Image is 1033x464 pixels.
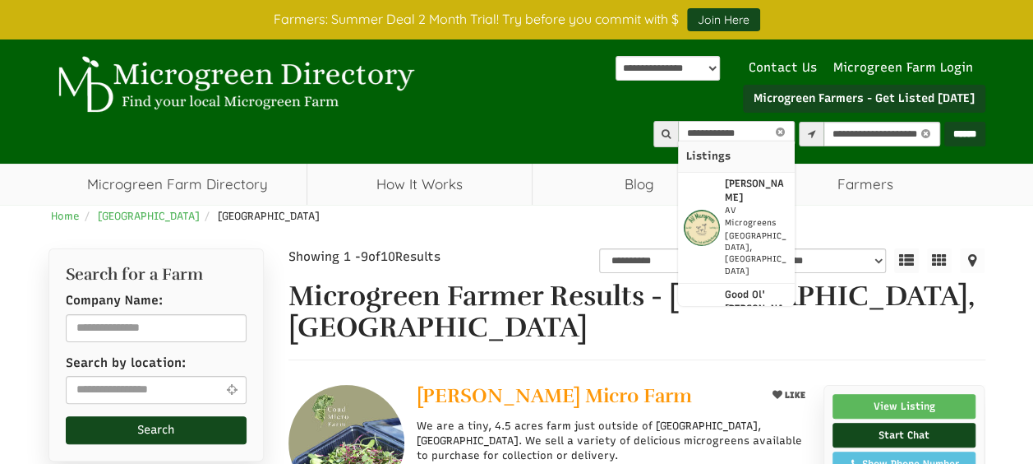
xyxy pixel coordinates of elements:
[782,390,805,401] span: LIKE
[725,177,790,205] p: [PERSON_NAME]
[218,210,320,222] span: [GEOGRAPHIC_DATA]
[687,8,760,31] a: Join Here
[684,210,720,246] img: pimage 602 402 photo
[380,249,395,264] span: 10
[678,284,795,409] a: Good Ol' [PERSON_NAME] Farms
[48,56,418,114] img: Microgreen Directory
[740,60,825,75] a: Contact Us
[833,60,981,75] a: Microgreen Farm Login
[746,164,985,205] span: Farmers
[725,230,790,277] p: [GEOGRAPHIC_DATA], [GEOGRAPHIC_DATA]
[417,383,692,408] span: [PERSON_NAME] Micro Farm
[98,210,200,222] a: [GEOGRAPHIC_DATA]
[616,56,720,81] div: Powered by
[222,383,241,396] i: Use Current Location
[66,416,247,444] button: Search
[743,248,887,273] select: sortbox-1
[743,85,985,113] a: Microgreen Farmers - Get Listed [DATE]
[599,248,731,273] select: overall_rating_filter-1
[725,205,790,229] p: AV Microgreens
[678,173,795,284] a: pimage 602 402 photo [PERSON_NAME] AV Microgreens [GEOGRAPHIC_DATA], [GEOGRAPHIC_DATA]
[361,249,368,264] span: 9
[616,56,720,81] select: Language Translate Widget
[51,210,80,222] a: Home
[66,355,186,372] label: Search by location:
[288,248,520,266] div: Showing 1 - of Results
[288,281,985,343] h1: Microgreen Farmer Results - [GEOGRAPHIC_DATA], [GEOGRAPHIC_DATA]
[725,288,790,330] p: Good Ol' [PERSON_NAME] Farms
[832,423,976,448] a: Start Chat
[417,419,810,464] p: We are a tiny, 4.5 acres farm just outside of [GEOGRAPHIC_DATA], [GEOGRAPHIC_DATA]. We sell a var...
[66,292,163,309] label: Company Name:
[533,164,745,205] a: Blog
[417,385,753,411] a: [PERSON_NAME] Micro Farm
[767,385,811,406] button: LIKE
[307,164,532,205] a: How It Works
[48,164,307,205] a: Microgreen Farm Directory
[36,8,998,31] div: Farmers: Summer Deal 2 Month Trial! Try before you commit with $
[832,394,976,419] a: View Listing
[66,266,247,284] h2: Search for a Farm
